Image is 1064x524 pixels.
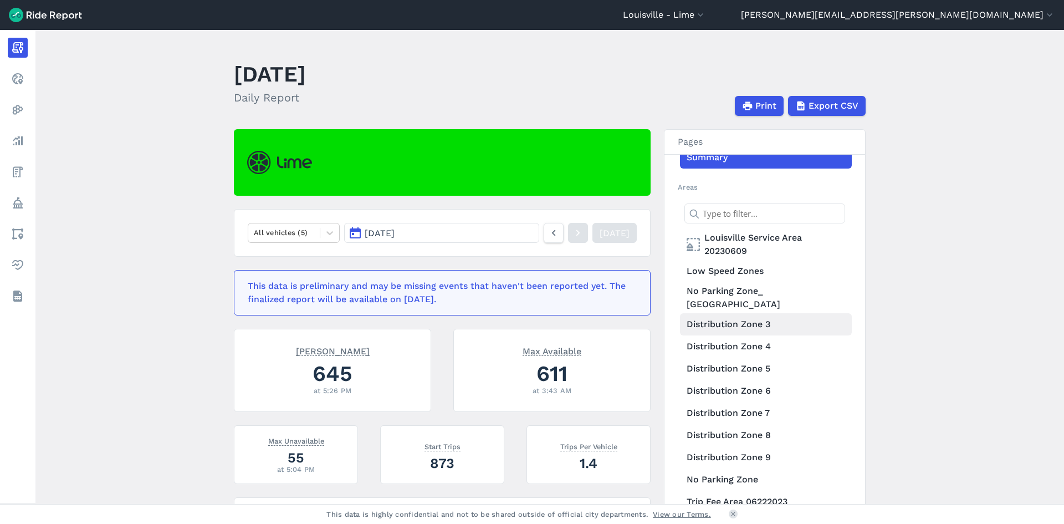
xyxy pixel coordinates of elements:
a: Distribution Zone 7 [680,402,852,424]
a: Policy [8,193,28,213]
a: Distribution Zone 5 [680,358,852,380]
a: Distribution Zone 8 [680,424,852,446]
h2: Areas [678,182,852,192]
a: Summary [680,146,852,169]
a: Distribution Zone 6 [680,380,852,402]
a: Areas [8,224,28,244]
a: Low Speed Zones [680,260,852,282]
a: Analyze [8,131,28,151]
div: at 5:04 PM [248,464,344,475]
a: Report [8,38,28,58]
a: Datasets [8,286,28,306]
span: Start Trips [424,440,461,451]
button: Export CSV [788,96,866,116]
a: Heatmaps [8,100,28,120]
div: 1.4 [540,454,637,473]
a: Realtime [8,69,28,89]
a: Health [8,255,28,275]
div: 55 [248,448,344,467]
div: 873 [394,454,490,473]
img: Lime [247,151,312,174]
a: No Parking Zone_ [GEOGRAPHIC_DATA] [680,282,852,313]
a: Distribution Zone 3 [680,313,852,335]
div: 611 [467,358,637,389]
span: Export CSV [809,99,858,113]
span: [DATE] [365,228,395,238]
div: at 3:43 AM [467,385,637,396]
h3: Pages [664,130,865,155]
a: [DATE] [592,223,637,243]
button: [PERSON_NAME][EMAIL_ADDRESS][PERSON_NAME][DOMAIN_NAME] [741,8,1055,22]
span: Print [755,99,776,113]
a: Distribution Zone 4 [680,335,852,358]
a: Trip Fee Area 06222023 [680,491,852,513]
div: This data is preliminary and may be missing events that haven't been reported yet. The finalized ... [248,279,630,306]
img: Ride Report [9,8,82,22]
span: [PERSON_NAME] [296,345,370,356]
a: View our Terms. [653,509,711,520]
span: Max Available [523,345,581,356]
div: 645 [248,358,417,389]
h1: [DATE] [234,59,306,89]
input: Type to filter... [684,204,845,223]
a: No Parking Zone [680,469,852,491]
h2: Daily Report [234,89,306,106]
button: Louisville - Lime [623,8,706,22]
button: Print [735,96,784,116]
button: [DATE] [344,223,539,243]
a: Fees [8,162,28,182]
a: Distribution Zone 9 [680,446,852,469]
span: Max Unavailable [268,435,324,446]
span: Trips Per Vehicle [560,440,617,451]
a: Louisville Service Area 20230609 [680,229,852,260]
div: at 5:26 PM [248,385,417,396]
